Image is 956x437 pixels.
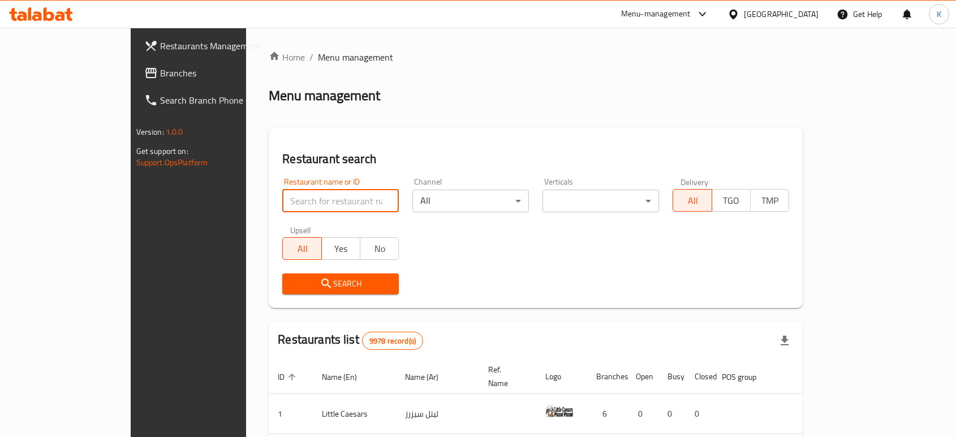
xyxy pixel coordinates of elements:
[937,8,941,20] span: K
[405,370,453,384] span: Name (Ar)
[136,125,164,139] span: Version:
[658,394,686,434] td: 0
[321,237,360,260] button: Yes
[278,370,299,384] span: ID
[365,241,394,257] span: No
[136,155,208,170] a: Support.OpsPlatform
[396,394,479,434] td: ليتل سيزرز
[282,237,321,260] button: All
[658,359,686,394] th: Busy
[282,190,399,212] input: Search for restaurant name or ID..
[621,7,691,21] div: Menu-management
[160,39,281,53] span: Restaurants Management
[686,359,713,394] th: Closed
[291,277,390,291] span: Search
[326,241,356,257] span: Yes
[587,359,627,394] th: Branches
[587,394,627,434] td: 6
[309,50,313,64] li: /
[363,336,423,346] span: 9978 record(s)
[488,363,523,390] span: Ref. Name
[744,8,819,20] div: [GEOGRAPHIC_DATA]
[712,189,751,212] button: TGO
[722,370,771,384] span: POS group
[318,50,393,64] span: Menu management
[313,394,396,434] td: Little Caesars
[681,178,709,186] label: Delivery
[536,359,587,394] th: Logo
[771,327,798,354] div: Export file
[287,241,317,257] span: All
[269,394,313,434] td: 1
[673,189,712,212] button: All
[160,93,281,107] span: Search Branch Phone
[322,370,372,384] span: Name (En)
[282,273,399,294] button: Search
[717,192,746,209] span: TGO
[755,192,785,209] span: TMP
[290,226,311,234] label: Upsell
[160,66,281,80] span: Branches
[269,50,803,64] nav: breadcrumb
[135,32,290,59] a: Restaurants Management
[686,394,713,434] td: 0
[627,359,658,394] th: Open
[135,87,290,114] a: Search Branch Phone
[166,125,183,139] span: 1.0.0
[282,151,789,168] h2: Restaurant search
[278,331,423,350] h2: Restaurants list
[627,394,658,434] td: 0
[545,397,574,426] img: Little Caesars
[269,87,380,105] h2: Menu management
[412,190,529,212] div: All
[362,332,423,350] div: Total records count
[542,190,659,212] div: ​
[136,144,188,158] span: Get support on:
[750,189,789,212] button: TMP
[135,59,290,87] a: Branches
[360,237,399,260] button: No
[678,192,707,209] span: All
